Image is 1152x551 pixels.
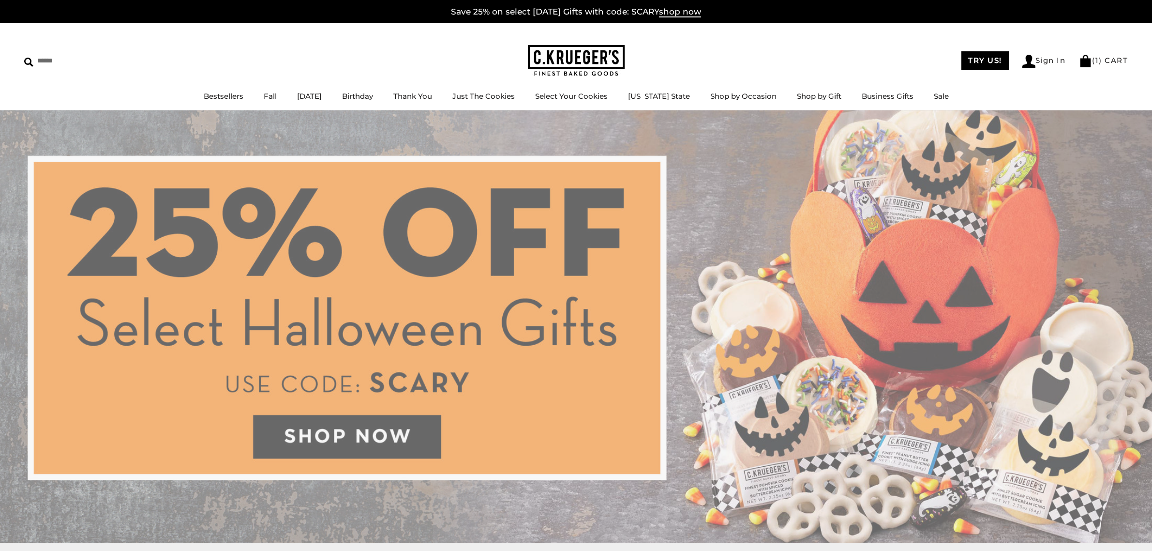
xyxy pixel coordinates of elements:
[528,45,625,77] img: C.KRUEGER'S
[393,92,432,101] a: Thank You
[535,92,608,101] a: Select Your Cookies
[659,7,701,17] span: shop now
[204,92,243,101] a: Bestsellers
[797,92,841,101] a: Shop by Gift
[264,92,277,101] a: Fall
[1022,55,1035,68] img: Account
[710,92,777,101] a: Shop by Occasion
[1079,55,1092,67] img: Bag
[24,53,139,68] input: Search
[297,92,322,101] a: [DATE]
[1079,56,1128,65] a: (1) CART
[628,92,690,101] a: [US_STATE] State
[1095,56,1099,65] span: 1
[961,51,1009,70] a: TRY US!
[862,92,913,101] a: Business Gifts
[452,92,515,101] a: Just The Cookies
[24,58,33,67] img: Search
[342,92,373,101] a: Birthday
[1022,55,1066,68] a: Sign In
[934,92,949,101] a: Sale
[451,7,701,17] a: Save 25% on select [DATE] Gifts with code: SCARYshop now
